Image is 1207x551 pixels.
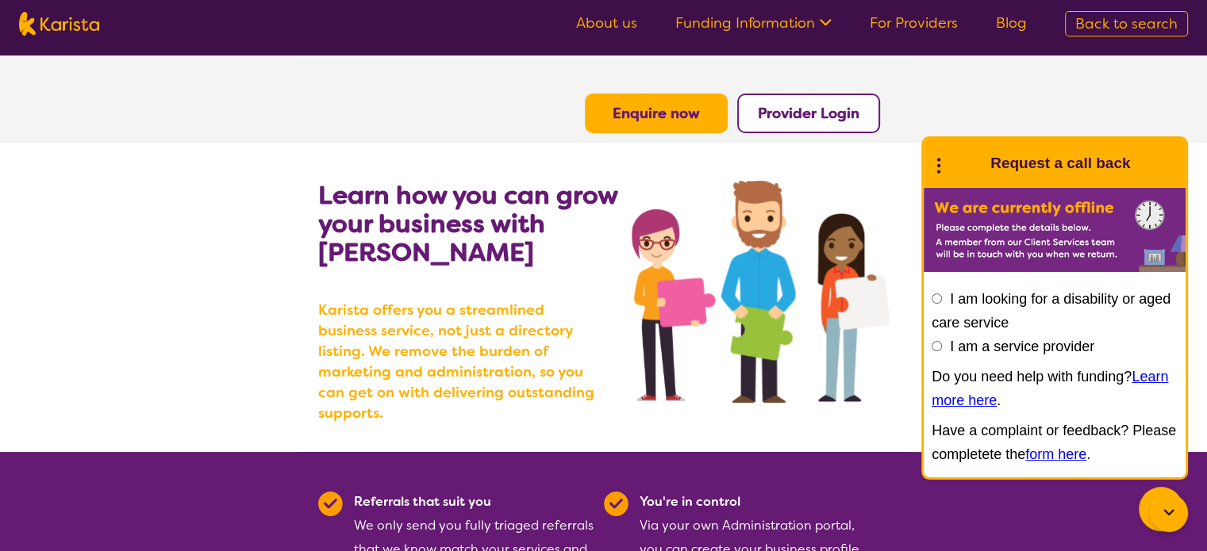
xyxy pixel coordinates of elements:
[19,12,99,36] img: Karista logo
[675,13,832,33] a: Funding Information
[949,147,981,179] img: Karista
[737,94,880,133] button: Provider Login
[354,493,491,510] b: Referrals that suit you
[758,104,859,123] a: Provider Login
[318,178,617,269] b: Learn how you can grow your business with [PERSON_NAME]
[613,104,700,123] a: Enquire now
[318,300,604,423] b: Karista offers you a streamlined business service, not just a directory listing. We remove the bu...
[576,13,637,33] a: About us
[1065,11,1188,36] a: Back to search
[318,492,343,516] img: Tick
[990,151,1130,175] h1: Request a call back
[924,188,1186,272] img: Karista offline chat form to request call back
[932,291,1170,331] label: I am looking for a disability or aged care service
[632,181,889,403] img: grow your business with Karista
[996,13,1027,33] a: Blog
[932,419,1178,466] p: Have a complaint or feedback? Please completete the .
[1139,487,1183,531] button: Channel Menu
[1025,446,1086,462] a: form here
[870,13,958,33] a: For Providers
[585,94,728,133] button: Enquire now
[604,492,628,516] img: Tick
[640,493,740,510] b: You're in control
[932,365,1178,412] p: Do you need help with funding? .
[950,339,1094,354] label: I am a service provider
[1075,14,1178,33] span: Back to search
